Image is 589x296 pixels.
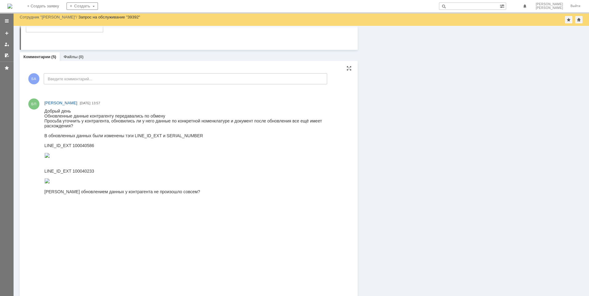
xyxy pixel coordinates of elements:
[67,2,98,10] div: Создать
[44,100,77,106] a: [PERSON_NAME]
[347,66,351,71] div: На всю страницу
[79,54,83,59] div: (0)
[92,101,100,105] span: 13:57
[63,69,64,74] span: .
[64,69,68,74] span: ru
[41,69,46,74] span: @
[23,54,51,59] a: Комментарии
[536,6,563,10] span: [PERSON_NAME]
[46,69,63,74] span: stacargo
[536,2,563,6] span: [PERSON_NAME]
[39,69,41,74] span: a
[7,4,12,9] img: logo
[63,54,78,59] a: Файлы
[2,28,12,38] a: Создать заявку
[565,16,572,23] div: Добавить в избранное
[575,16,583,23] div: Сделать домашней страницей
[2,39,12,49] a: Мои заявки
[7,4,12,9] a: Перейти на домашнюю страницу
[20,15,78,19] div: /
[44,101,77,105] span: [PERSON_NAME]
[20,15,76,19] a: Сотрудник "[PERSON_NAME]"
[78,15,140,19] div: Запрос на обслуживание "39392"
[2,50,12,60] a: Мои согласования
[500,3,506,9] span: Расширенный поиск
[80,101,91,105] span: [DATE]
[51,54,56,59] div: (5)
[28,73,39,84] span: БА
[37,69,39,74] span: .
